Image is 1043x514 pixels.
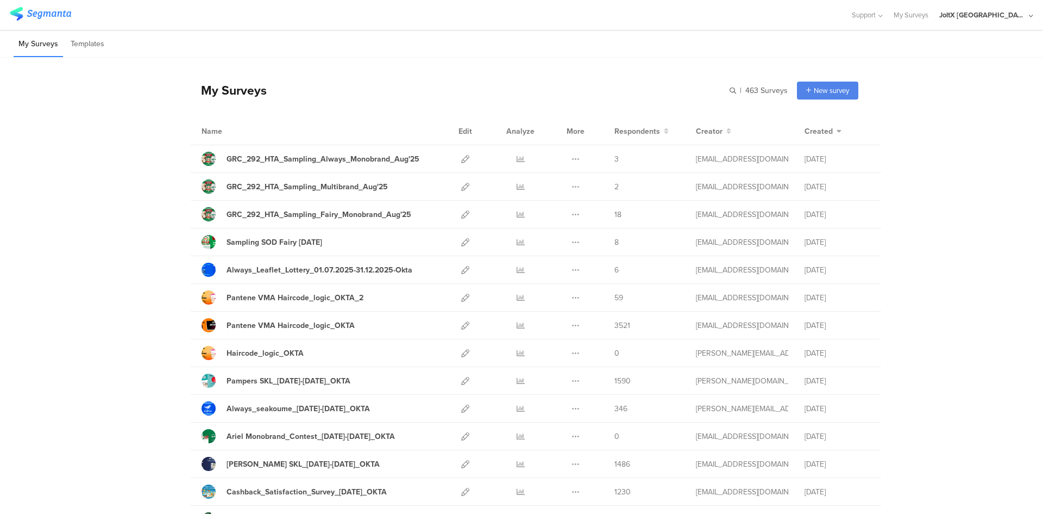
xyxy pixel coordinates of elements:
[805,403,870,414] div: [DATE]
[805,431,870,442] div: [DATE]
[696,403,788,414] div: arvanitis.a@pg.com
[202,485,387,499] a: Cashback_Satisfaction_Survey_[DATE]_OKTA
[227,320,355,331] div: Pantene VMA Haircode_logic_OKTA
[814,85,849,96] span: New survey
[614,126,660,137] span: Respondents
[696,237,788,248] div: gheorghe.a.4@pg.com
[696,126,722,137] span: Creator
[614,237,619,248] span: 8
[805,126,833,137] span: Created
[805,292,870,304] div: [DATE]
[227,403,370,414] div: Always_seakoume_03May25-30June25_OKTA
[227,153,419,165] div: GRC_292_HTA_Sampling_Always_Monobrand_Aug'25
[696,209,788,220] div: gheorghe.a.4@pg.com
[10,7,71,21] img: segmanta logo
[614,126,669,137] button: Respondents
[202,179,388,194] a: GRC_292_HTA_Sampling_Multibrand_Aug'25
[202,318,355,332] a: Pantene VMA Haircode_logic_OKTA
[564,117,587,145] div: More
[202,429,395,443] a: Ariel Monobrand_Contest_[DATE]-[DATE]_OKTA
[696,292,788,304] div: baroutis.db@pg.com
[202,346,304,360] a: Haircode_logic_OKTA
[202,126,267,137] div: Name
[805,181,870,193] div: [DATE]
[202,374,350,388] a: Pampers SKL_[DATE]-[DATE]_OKTA
[614,375,631,387] span: 1590
[504,117,537,145] div: Analyze
[614,153,619,165] span: 3
[454,117,477,145] div: Edit
[227,181,388,193] div: GRC_292_HTA_Sampling_Multibrand_Aug'25
[227,486,387,498] div: Cashback_Satisfaction_Survey_07April25_OKTA
[227,209,411,220] div: GRC_292_HTA_Sampling_Fairy_Monobrand_Aug'25
[805,264,870,276] div: [DATE]
[227,237,322,248] div: Sampling SOD Fairy Aug'25
[805,237,870,248] div: [DATE]
[939,10,1026,20] div: JoltX [GEOGRAPHIC_DATA]
[805,348,870,359] div: [DATE]
[745,85,788,96] span: 463 Surveys
[227,348,304,359] div: Haircode_logic_OKTA
[696,153,788,165] div: gheorghe.a.4@pg.com
[805,486,870,498] div: [DATE]
[696,459,788,470] div: baroutis.db@pg.com
[696,126,731,137] button: Creator
[696,264,788,276] div: betbeder.mb@pg.com
[227,431,395,442] div: Ariel Monobrand_Contest_01May25-31May25_OKTA
[805,459,870,470] div: [DATE]
[805,209,870,220] div: [DATE]
[696,348,788,359] div: arvanitis.a@pg.com
[66,32,109,57] li: Templates
[227,292,363,304] div: Pantene VMA Haircode_logic_OKTA_2
[614,486,631,498] span: 1230
[696,375,788,387] div: skora.es@pg.com
[202,152,419,166] a: GRC_292_HTA_Sampling_Always_Monobrand_Aug'25
[614,181,619,193] span: 2
[227,375,350,387] div: Pampers SKL_8May25-21May25_OKTA
[696,486,788,498] div: baroutis.db@pg.com
[202,263,412,277] a: Always_Leaflet_Lottery_01.07.2025-31.12.2025-Okta
[805,153,870,165] div: [DATE]
[614,459,630,470] span: 1486
[202,290,363,305] a: Pantene VMA Haircode_logic_OKTA_2
[738,85,743,96] span: |
[696,431,788,442] div: baroutis.db@pg.com
[202,457,380,471] a: [PERSON_NAME] SKL_[DATE]-[DATE]_OKTA
[202,207,411,221] a: GRC_292_HTA_Sampling_Fairy_Monobrand_Aug'25
[227,264,412,276] div: Always_Leaflet_Lottery_01.07.2025-31.12.2025-Okta
[614,292,623,304] span: 59
[14,32,63,57] li: My Surveys
[805,320,870,331] div: [DATE]
[227,459,380,470] div: Gillette SKL_24April25-07May25_OKTA
[614,431,619,442] span: 0
[202,235,322,249] a: Sampling SOD Fairy [DATE]
[696,181,788,193] div: gheorghe.a.4@pg.com
[805,126,841,137] button: Created
[614,320,630,331] span: 3521
[202,401,370,416] a: Always_seakoume_[DATE]-[DATE]_OKTA
[190,81,267,100] div: My Surveys
[696,320,788,331] div: baroutis.db@pg.com
[614,403,627,414] span: 346
[614,264,619,276] span: 6
[614,348,619,359] span: 0
[852,10,876,20] span: Support
[614,209,621,220] span: 18
[805,375,870,387] div: [DATE]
